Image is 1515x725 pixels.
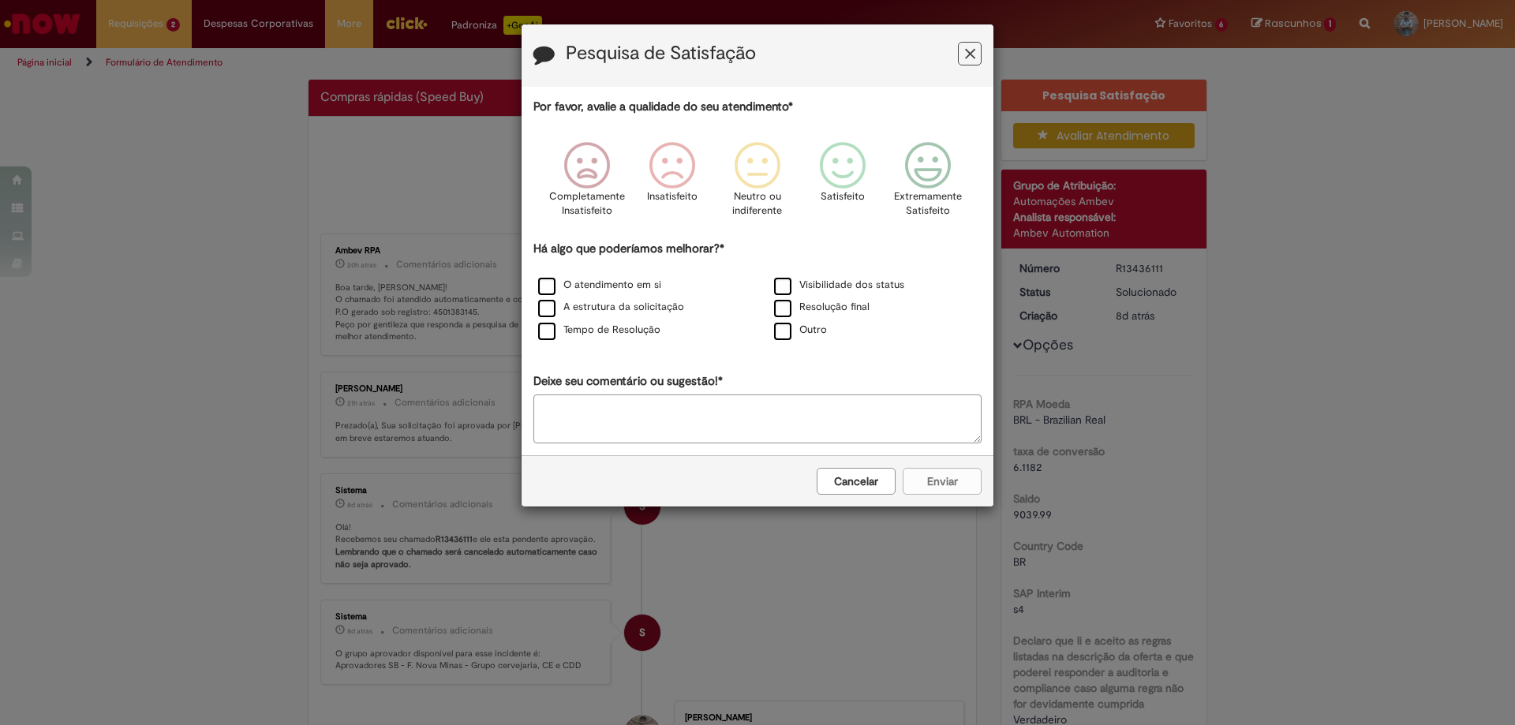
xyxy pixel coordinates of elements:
[774,278,904,293] label: Visibilidade dos status
[894,189,962,219] p: Extremamente Satisfeito
[729,189,786,219] p: Neutro ou indiferente
[632,130,713,238] div: Insatisfeito
[774,300,870,315] label: Resolução final
[538,300,684,315] label: A estrutura da solicitação
[821,189,865,204] p: Satisfeito
[549,189,625,219] p: Completamente Insatisfeito
[802,130,883,238] div: Satisfeito
[647,189,698,204] p: Insatisfeito
[533,373,723,390] label: Deixe seu comentário ou sugestão!*
[533,241,982,342] div: Há algo que poderíamos melhorar?*
[538,278,661,293] label: O atendimento em si
[566,43,756,64] label: Pesquisa de Satisfação
[774,323,827,338] label: Outro
[533,99,793,115] label: Por favor, avalie a qualidade do seu atendimento*
[817,468,896,495] button: Cancelar
[888,130,968,238] div: Extremamente Satisfeito
[717,130,798,238] div: Neutro ou indiferente
[546,130,627,238] div: Completamente Insatisfeito
[538,323,660,338] label: Tempo de Resolução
